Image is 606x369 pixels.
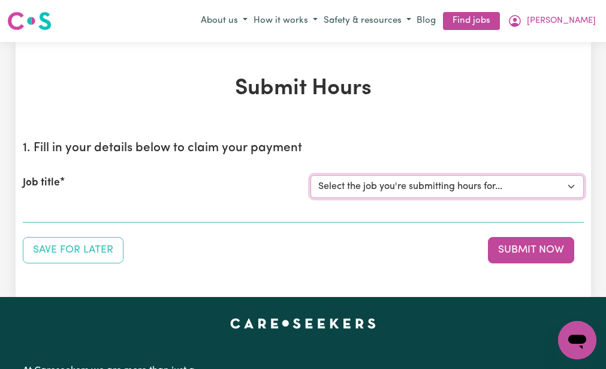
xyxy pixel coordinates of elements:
[488,237,574,263] button: Submit your job report
[7,7,52,35] a: Careseekers logo
[443,12,500,31] a: Find jobs
[23,141,584,156] h2: 1. Fill in your details below to claim your payment
[23,175,60,191] label: Job title
[198,11,251,31] button: About us
[251,11,321,31] button: How it works
[527,14,596,28] span: [PERSON_NAME]
[230,319,376,328] a: Careseekers home page
[558,321,596,359] iframe: Button to launch messaging window
[23,76,584,103] h1: Submit Hours
[505,11,599,31] button: My Account
[414,12,438,31] a: Blog
[321,11,414,31] button: Safety & resources
[23,237,123,263] button: Save your job report
[7,10,52,32] img: Careseekers logo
